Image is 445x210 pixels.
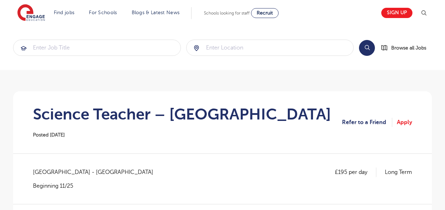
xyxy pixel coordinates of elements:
a: For Schools [89,10,117,15]
p: £195 per day [335,168,376,177]
button: Search [359,40,375,56]
img: Engage Education [17,4,45,22]
a: Browse all Jobs [381,44,432,52]
a: Refer to a Friend [342,118,392,127]
a: Recruit [251,8,279,18]
a: Blogs & Latest News [132,10,180,15]
a: Sign up [381,8,412,18]
span: Posted [DATE] [33,132,65,138]
span: Schools looking for staff [204,11,250,16]
input: Submit [187,40,354,56]
p: Beginning 11/25 [33,182,160,190]
a: Apply [397,118,412,127]
div: Submit [186,40,354,56]
h1: Science Teacher – [GEOGRAPHIC_DATA] [33,105,331,123]
span: [GEOGRAPHIC_DATA] - [GEOGRAPHIC_DATA] [33,168,160,177]
span: Browse all Jobs [391,44,426,52]
a: Find jobs [54,10,75,15]
span: Recruit [257,10,273,16]
p: Long Term [385,168,412,177]
input: Submit [13,40,181,56]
